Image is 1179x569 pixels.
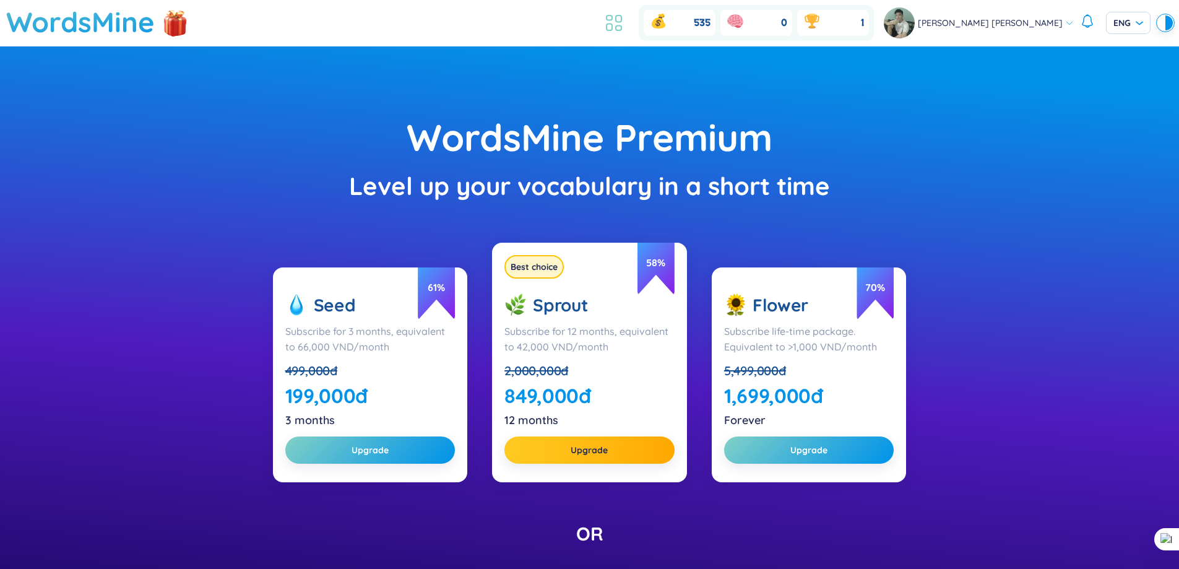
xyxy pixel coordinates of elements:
[504,382,675,409] div: 849,000 đ
[724,437,894,464] button: Upgrade
[884,7,918,38] a: avatar
[62,167,1117,206] div: Level up your vocabulary in a short time
[724,324,894,355] div: Subscribe life-time package. Equivalent to >1,000 VND/month
[884,7,915,38] img: avatar
[62,519,1117,549] div: OR
[285,362,456,380] div: 499,000 đ
[285,382,456,409] div: 199,000 đ
[418,261,455,320] span: 61 %
[571,444,608,456] span: Upgrade
[724,362,894,380] div: 5,499,000 đ
[781,16,787,30] span: 0
[504,324,675,355] div: Subscribe for 12 months, equivalent to 42,000 VND/month
[285,437,456,464] button: Upgrade
[285,293,456,316] div: Seed
[504,293,527,316] img: sprout
[724,382,894,409] div: 1,699,000 đ
[62,108,1117,167] div: WordsMine Premium
[857,261,894,320] span: 70 %
[724,293,746,316] img: flower
[637,237,675,295] span: 58 %
[352,444,389,456] span: Upgrade
[504,362,675,380] div: 2,000,000 đ
[285,293,308,316] img: seed
[285,412,456,429] div: 3 months
[694,16,710,30] span: 535
[918,16,1063,30] span: [PERSON_NAME] [PERSON_NAME]
[724,293,894,316] div: Flower
[724,412,894,429] div: Forever
[1113,17,1143,29] span: ENG
[504,412,675,429] div: 12 months
[285,324,456,355] div: Subscribe for 3 months, equivalent to 66,000 VND/month
[790,444,827,456] span: Upgrade
[163,4,188,41] img: flashSalesIcon.a7f4f837.png
[861,16,864,30] span: 1
[504,437,675,464] button: Upgrade
[504,255,564,279] div: Best choice
[504,281,675,316] div: Sprout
